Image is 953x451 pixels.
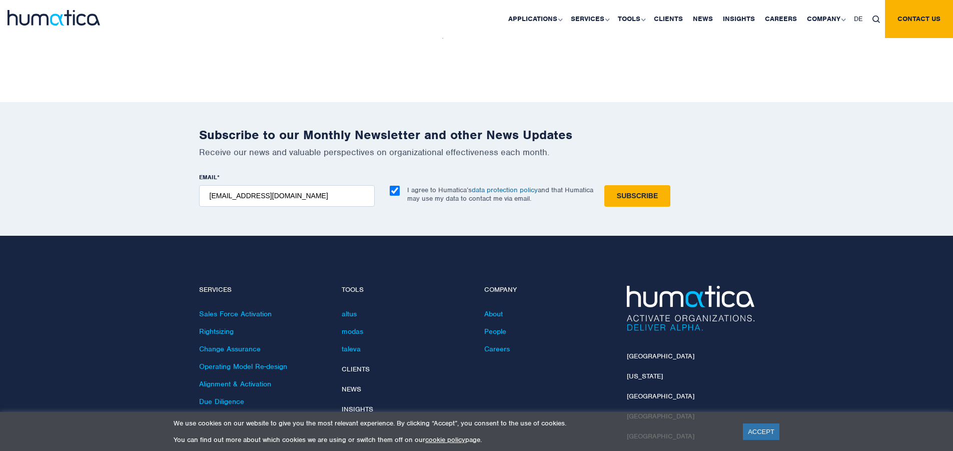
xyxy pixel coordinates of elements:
[472,186,538,194] a: data protection policy
[854,15,862,23] span: DE
[484,344,510,353] a: Careers
[199,173,217,181] span: EMAIL
[199,185,375,207] input: name@company.com
[484,286,612,294] h4: Company
[342,405,373,413] a: Insights
[199,309,272,318] a: Sales Force Activation
[407,186,593,203] p: I agree to Humatica’s and that Humatica may use my data to contact me via email.
[199,397,244,406] a: Due Diligence
[627,392,694,400] a: [GEOGRAPHIC_DATA]
[484,309,503,318] a: About
[199,327,234,336] a: Rightsizing
[199,344,261,353] a: Change Assurance
[604,185,670,207] input: Subscribe
[627,286,754,331] img: Humatica
[199,286,327,294] h4: Services
[425,435,465,444] a: cookie policy
[342,365,370,373] a: Clients
[342,327,363,336] a: modas
[390,186,400,196] input: I agree to Humatica’sdata protection policyand that Humatica may use my data to contact me via em...
[342,385,361,393] a: News
[627,372,663,380] a: [US_STATE]
[627,352,694,360] a: [GEOGRAPHIC_DATA]
[174,435,730,444] p: You can find out more about which cookies we are using or switch them off on our page.
[342,344,361,353] a: taleva
[8,10,100,26] img: logo
[342,286,469,294] h4: Tools
[174,419,730,427] p: We use cookies on our website to give you the most relevant experience. By clicking “Accept”, you...
[872,16,880,23] img: search_icon
[342,309,357,318] a: altus
[199,127,754,143] h2: Subscribe to our Monthly Newsletter and other News Updates
[199,379,271,388] a: Alignment & Activation
[484,327,506,336] a: People
[199,362,287,371] a: Operating Model Re-design
[199,147,754,158] p: Receive our news and valuable perspectives on organizational effectiveness each month.
[743,423,779,440] a: ACCEPT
